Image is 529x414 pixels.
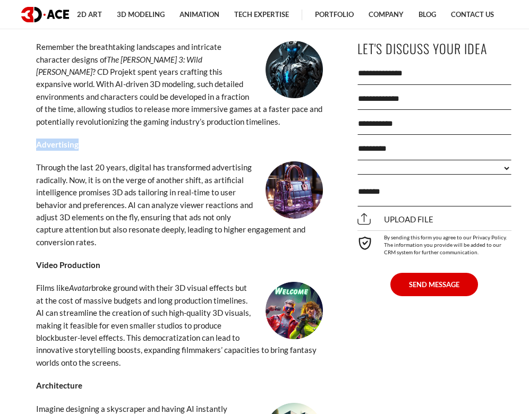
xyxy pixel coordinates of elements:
[36,381,82,390] strong: Architecture
[21,7,69,22] img: logo dark
[36,161,323,248] p: Through the last 20 years, digital has transformed advertising radically. Now, it is on the verge...
[390,273,478,296] button: SEND MESSAGE
[69,283,91,292] em: Avatar
[266,41,323,98] img: ai for 3d modeling
[266,161,323,219] img: ai for 3d modeling
[36,55,202,76] em: The [PERSON_NAME] 3: Wild [PERSON_NAME]
[357,214,433,223] span: Upload file
[36,41,323,128] p: Remember the breathtaking landscapes and intricate character designs of ? CD Projekt spent years ...
[357,230,511,256] div: By sending this form you agree to our Privacy Policy. The information you provide will be added t...
[36,140,79,149] strong: Advertising
[36,282,323,369] p: Films like broke ground with their 3D visual effects but at the cost of massive budgets and long ...
[266,282,323,339] img: ai for 3d modeling
[36,260,100,270] strong: Video Production
[357,37,511,61] p: Let's Discuss Your Idea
